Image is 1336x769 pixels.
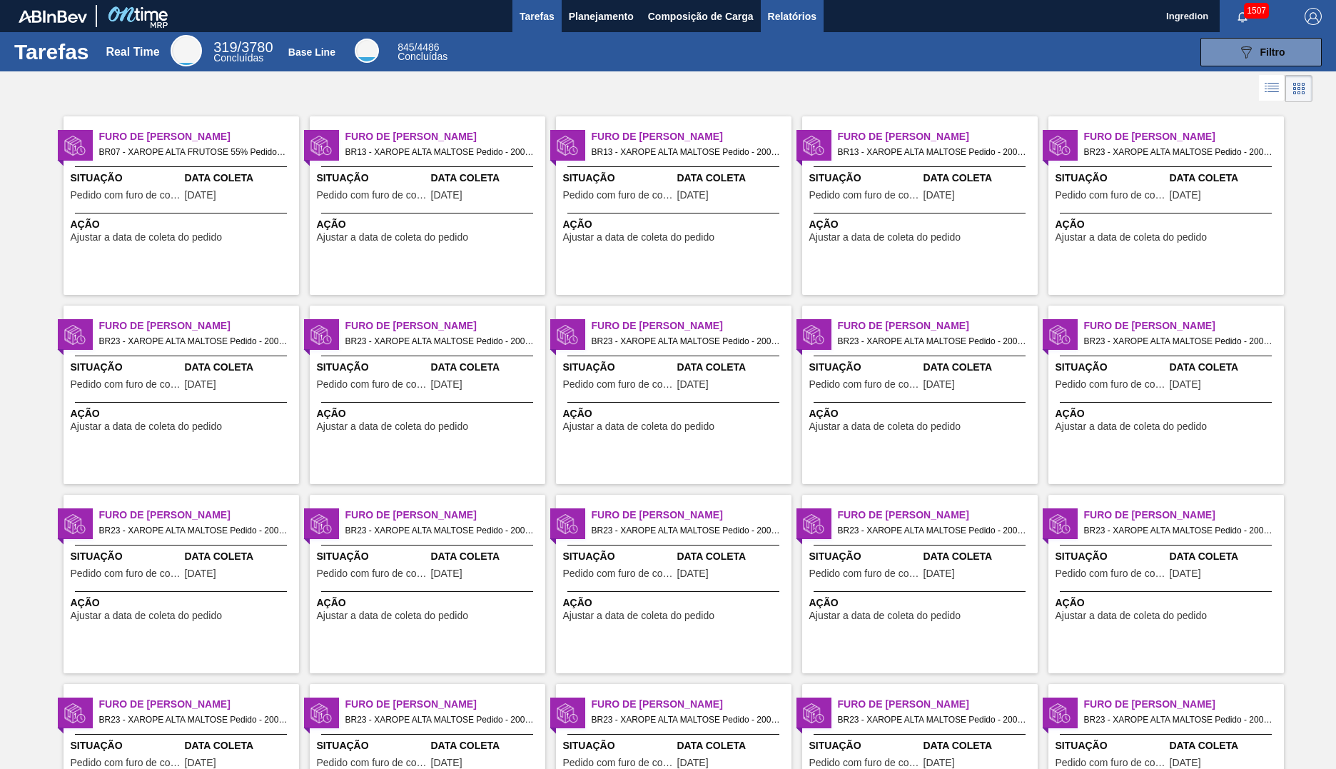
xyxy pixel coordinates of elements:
span: 10/08/2025 [677,758,709,768]
img: status [557,513,578,535]
span: 14/08/2025 [677,190,709,201]
span: Data Coleta [677,360,788,375]
img: status [64,324,86,346]
span: BR23 - XAROPE ALTA MALTOSE Pedido - 2005416 [838,712,1026,728]
span: Ajustar a data de coleta do pedido [1056,232,1208,243]
span: Ação [563,217,788,232]
span: Ação [317,595,542,610]
span: Furo de Coleta [345,318,545,333]
span: Concluídas [213,52,263,64]
img: status [64,513,86,535]
span: Filtro [1260,46,1285,58]
span: Pedido com furo de coleta [317,568,427,579]
div: Base Line [288,46,335,58]
span: 14/08/2025 [185,190,216,201]
span: Furo de Coleta [838,697,1038,712]
span: Furo de Coleta [838,318,1038,333]
span: 08/08/2025 [677,379,709,390]
span: 09/08/2025 [185,758,216,768]
span: Furo de Coleta [345,697,545,712]
span: Data Coleta [431,738,542,753]
img: status [310,135,332,156]
img: status [1049,135,1071,156]
span: Data Coleta [431,171,542,186]
span: Situação [563,549,674,564]
span: Composição de Carga [648,8,754,25]
span: Ação [317,406,542,421]
img: Logout [1305,8,1322,25]
span: Situação [317,360,427,375]
button: Notificações [1220,6,1265,26]
span: Ajustar a data de coleta do pedido [317,610,469,621]
span: Pedido com furo de coleta [1056,190,1166,201]
span: BR23 - XAROPE ALTA MALTOSE Pedido - 2005990 [345,523,534,538]
span: Furo de Coleta [838,129,1038,144]
span: Ajustar a data de coleta do pedido [563,610,715,621]
span: Situação [1056,360,1166,375]
span: Situação [1056,549,1166,564]
span: 10/08/2025 [923,379,955,390]
span: Data Coleta [431,360,542,375]
img: status [310,324,332,346]
span: BR23 - XAROPE ALTA MALTOSE Pedido - 2005422 [99,523,288,538]
span: Data Coleta [431,549,542,564]
span: Situação [563,171,674,186]
img: status [803,324,824,346]
span: Data Coleta [677,738,788,753]
span: Ação [809,595,1034,610]
span: Furo de Coleta [592,697,791,712]
span: Situação [71,360,181,375]
span: Furo de Coleta [99,697,299,712]
span: Ação [809,406,1034,421]
span: BR13 - XAROPE ALTA MALTOSE Pedido - 2008222 [345,144,534,160]
span: BR23 - XAROPE ALTA MALTOSE Pedido - 2006582 [99,712,288,728]
span: BR07 - XAROPE ALTA FRUTOSE 55% Pedido - 2007588 [99,144,288,160]
span: Furo de Coleta [592,129,791,144]
span: Data Coleta [1170,738,1280,753]
span: Furo de Coleta [592,318,791,333]
span: Pedido com furo de coleta [71,568,181,579]
span: Ação [317,217,542,232]
span: 845 [398,41,414,53]
img: TNhmsLtSVTkK8tSr43FrP2fwEKptu5GPRR3wAAAABJRU5ErkJggg== [19,10,87,23]
span: Ação [1056,217,1280,232]
span: Furo de Coleta [345,129,545,144]
span: 13/08/2025 [431,758,462,768]
span: BR23 - XAROPE ALTA MALTOSE Pedido - 2005516 [592,333,780,349]
span: / 3780 [213,39,273,55]
img: status [557,324,578,346]
img: status [803,703,824,724]
span: Concluídas [398,51,447,62]
span: Data Coleta [1170,360,1280,375]
div: Real Time [213,41,273,63]
span: Ajustar a data de coleta do pedido [71,232,223,243]
span: Planejamento [569,8,634,25]
span: Ajustar a data de coleta do pedido [317,421,469,432]
span: Furo de Coleta [1084,318,1284,333]
span: Pedido com furo de coleta [1056,379,1166,390]
span: Pedido com furo de coleta [809,758,920,768]
span: Pedido com furo de coleta [71,190,181,201]
span: Situação [71,171,181,186]
span: 09/08/2025 [1170,568,1201,579]
span: 13/08/2025 [677,568,709,579]
span: Data Coleta [677,171,788,186]
img: status [557,703,578,724]
span: Pedido com furo de coleta [563,379,674,390]
span: Situação [563,738,674,753]
span: Situação [563,360,674,375]
span: Ação [71,217,295,232]
span: Pedido com furo de coleta [317,190,427,201]
span: / 4486 [398,41,439,53]
img: status [310,513,332,535]
span: BR23 - XAROPE ALTA MALTOSE Pedido - 2005985 [1084,333,1272,349]
span: Pedido com furo de coleta [809,568,920,579]
div: Visão em Cards [1285,75,1312,102]
span: Relatórios [768,8,816,25]
span: BR23 - XAROPE ALTA MALTOSE Pedido - 2006580 [345,333,534,349]
span: Ação [563,595,788,610]
span: Ajustar a data de coleta do pedido [71,421,223,432]
span: Ação [1056,406,1280,421]
span: BR23 - XAROPE ALTA MALTOSE Pedido - 2005991 [592,523,780,538]
span: Furo de Coleta [592,508,791,523]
